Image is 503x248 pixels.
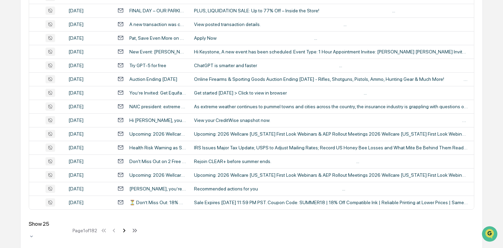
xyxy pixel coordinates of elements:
[481,225,500,244] iframe: Open customer support
[7,100,12,106] div: 🔎
[129,172,186,178] div: Upcoming: 2026 Wellcare [US_STATE] First Look Webinars & AEP Rollout Meetings
[48,116,83,121] a: Powered byPylon
[194,186,468,191] div: Recommended actions for you ͏ ͏ ͏ ͏ ͏ ͏ ͏ ͏ ͏ ͏ ͏ ͏ ͏ ͏ ͏ ͏ ͏ ͏ ͏ ͏ ͏ ͏ ͏ ͏ ͏ ͏ ͏ ͏ ͏ ͏ ͏ ͏ ͏ ͏ ͏...
[194,35,468,41] div: Apply Now‌ ‌ ‌ ‌ ‌ ‌ ‌ ‌ ‌ ‌ ‌ ‌ ‌ ‌ ‌ ‌ ‌ ‌ ‌ ‌ ‌ ‌ ‌ ‌ ‌ ‌ ‌ ‌ ‌ ‌ ‌ ‌ ‌ ‌ ‌ ‌ ‌ ‌ ‌ ‌ ‌ ‌ ‌ ‌ ...
[7,87,12,92] div: 🖐️
[68,104,109,109] div: [DATE]
[47,84,88,96] a: 🗄️Attestations
[194,145,468,150] div: IRS Issues Major Tax Update; USPS to Adjust Mailing Rates; Record US Honey Bee Losses and What Mi...
[73,228,97,233] div: Page 1 of 182
[129,49,186,54] div: New Event: [PERSON_NAME] [PERSON_NAME] - 10:00am [DATE] - 1 Hour Appointment
[7,14,125,25] p: How can we help?
[68,8,109,13] div: [DATE]
[194,104,468,109] div: As extreme weather continues to pummel towns and cities across the country, the insurance industr...
[68,22,109,27] div: [DATE]
[129,159,186,164] div: Don't Miss Out on 2 Free Months
[194,117,468,123] div: View your CreditWise snapshot now. ͏ ͏ ͏ ͏ ͏ ͏ ͏ ͏ ͏ ͏ ͏ ͏ ͏ ͏ ͏ ͏ ͏ ͏ ͏ ͏ ͏ ͏ ͏ ͏ ͏ ͏ ͏ ͏ ͏ ͏ ͏ ...
[4,84,47,96] a: 🖐️Preclearance
[129,90,186,96] div: You’re Invited: Get Equifax Complete Premier | $1.95 for your first 30 days
[194,159,468,164] div: Rejoin CLEAR+ before summer ends.‌ ‌ ‌ ‌ ‌ ‌ ‌ ‌ ‌ ‌ ‌ ‌ ‌ ‌ ‌ ‌ ‌ ‌ ‌ ‌ ‌ ‌ ‌ ‌ ‌ ‌ ‌ ‌ ‌ ‌ ‌ ‌ ...
[129,117,186,123] div: Hi [PERSON_NAME], your score went up
[68,76,109,82] div: [DATE]
[194,49,468,54] div: Hi Keystone, A new event has been scheduled. Event Type: 1 Hour Appointment Invitee: [PERSON_NAME...
[194,131,468,137] div: Upcoming: 2026 Wellcare [US_STATE] First Look Webinars & AEP Rollout Meetings 2026 Wellcare [US_S...
[68,117,109,123] div: [DATE]
[129,8,186,13] div: FINAL DAY – OUR PARKING LOT SALE ENDS [DATE]!
[116,54,125,63] button: Start new chat
[129,186,186,191] div: [PERSON_NAME], you’re on a roll on LinkedIn!
[129,200,186,205] div: ⏳ Don’t Miss Out: 18% Off Ink
[23,59,87,65] div: We're available if you need us!
[18,31,113,38] input: Clear
[68,90,109,96] div: [DATE]
[194,22,468,27] div: View posted transaction details. ‌ ‌ ‌ ‌ ‌ ‌ ‌ ‌ ‌ ‌ ‌ ‌ ‌ ‌ ‌ ‌ ‌ ‌ ‌ ‌ ‌ ‌ ‌ ‌ ‌ ‌ ‌ ‌ ‌ ‌ ‌ ‌ ...
[68,49,109,54] div: [DATE]
[68,200,109,205] div: [DATE]
[129,35,186,41] div: Pat, Save Even More on Top of Our Parking Lot Sale When You Open an Account
[23,52,112,59] div: Start new chat
[194,200,468,205] div: Sale Expires [DATE] 11:59 PM PST. Coupon Code: SUMMER18 | 18% Off Compatible Ink | Reliable Print...
[7,52,19,65] img: 1746055101610-c473b297-6a78-478c-a979-82029cc54cd1
[4,97,46,109] a: 🔎Data Lookup
[68,63,109,68] div: [DATE]
[14,86,44,93] span: Preclearance
[56,86,85,93] span: Attestations
[29,221,70,227] div: Show 25
[68,159,109,164] div: [DATE]
[68,172,109,178] div: [DATE]
[68,35,109,41] div: [DATE]
[194,76,468,82] div: Online Firearms & Sporting Goods Auction Ending [DATE] - Rifles, Shotguns, Pistols, Ammo, Hunting...
[68,186,109,191] div: [DATE]
[194,63,468,68] div: ChatGPT is smarter and faster ‌ ‌ ‌ ‌ ‌ ‌ ‌ ‌ ‌ ‌ ‌ ‌ ‌ ‌ ‌ ‌ ‌ ‌ ‌ ‌ ‌ ‌ ‌ ‌ ‌ ‌ ‌ ‌ ‌ ‌ ‌ ‌ ‌ ‌...
[68,145,109,150] div: [DATE]
[129,63,166,68] div: Try GPT-5 for free
[129,131,186,137] div: Upcoming: 2026 Wellcare [US_STATE] First Look Webinars & AEP Rollout Meetings
[68,131,109,137] div: [DATE]
[68,116,83,121] span: Pylon
[194,172,468,178] div: Upcoming: 2026 Wellcare [US_STATE] First Look Webinars & AEP Rollout Meetings 2026 Wellcare [US_S...
[129,22,186,27] div: A new transaction was charged to your account
[14,99,43,106] span: Data Lookup
[194,8,468,13] div: PLUS, LIQUIDATION SALE: Up to 77% Off – Inside the Store!‌ ‌ ‌ ‌ ‌ ‌ ‌ ‌ ‌ ‌ ‌ ‌ ‌ ‌ ‌ ‌ ‌ ‌ ‌ ‌ ...
[129,104,186,109] div: NAIC president: extreme weather a significant challenge for insurance industry
[194,90,468,96] div: Get started [DATE] > Click to view in browser ͏ ͏ ͏ ͏ ͏ ͏ ͏ ͏ ͏ ͏ ͏ ͏ ͏ ͏ ͏ ͏ ͏ ͏ ͏ ͏ ͏ ͏ ͏ ͏ ͏ ͏...
[129,76,177,82] div: Auction Ending [DATE]
[50,87,55,92] div: 🗄️
[129,145,186,150] div: Health Risk Warning as Sweetener Recalled; Deadly Bacteria Cases Rise—How to Protect Yourself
